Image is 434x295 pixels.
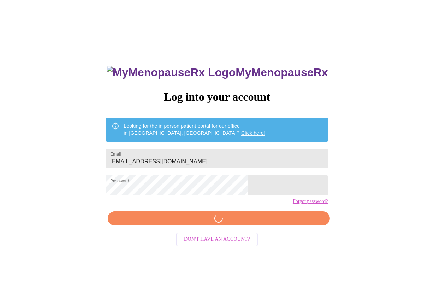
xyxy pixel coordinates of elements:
h3: Log into your account [106,90,328,103]
h3: MyMenopauseRx [107,66,328,79]
img: MyMenopauseRx Logo [107,66,236,79]
button: Don't have an account? [176,233,258,246]
a: Click here! [241,130,265,136]
a: Forgot password? [293,199,328,204]
a: Don't have an account? [174,236,260,242]
div: Looking for the in person patient portal for our office in [GEOGRAPHIC_DATA], [GEOGRAPHIC_DATA]? [124,120,265,139]
span: Don't have an account? [184,235,250,244]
